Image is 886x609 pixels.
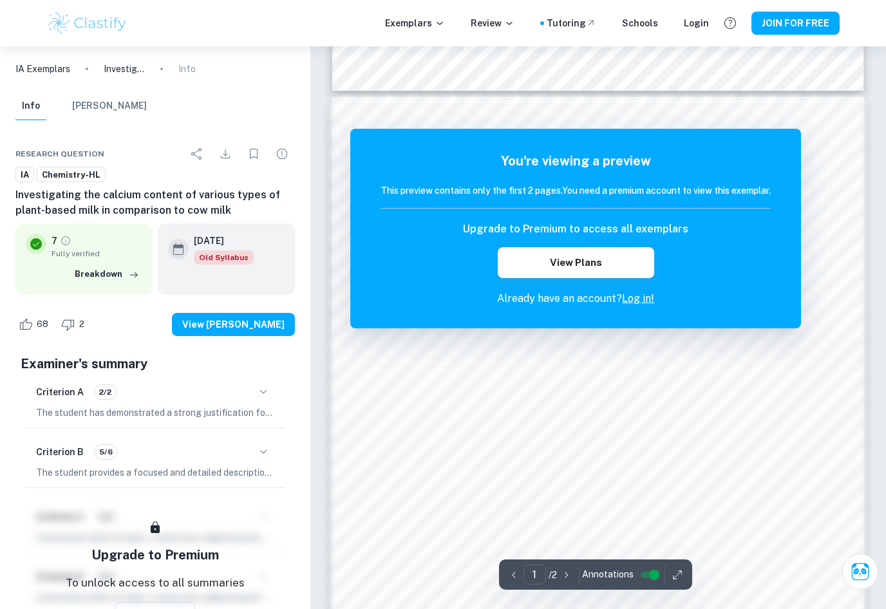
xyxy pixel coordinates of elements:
button: Breakdown [71,265,142,284]
button: Info [15,92,46,120]
img: Clastify logo [46,10,128,36]
p: Already have an account? [381,291,771,306]
div: Dislike [58,314,91,335]
a: Log in! [622,292,654,304]
span: Old Syllabus [194,250,254,265]
h6: [DATE] [194,234,243,248]
p: 7 [52,234,57,248]
a: Schools [622,16,658,30]
div: Like [15,314,55,335]
span: 5/6 [95,446,117,458]
span: Chemistry-HL [37,169,105,182]
p: To unlock access to all summaries [66,575,245,592]
h5: You're viewing a preview [381,151,771,171]
a: Grade fully verified [60,235,71,247]
div: Share [184,141,210,167]
button: JOIN FOR FREE [751,12,840,35]
h6: Investigating the calcium content of various types of plant-based milk in comparison to cow milk [15,187,295,218]
h6: Criterion A [36,385,84,399]
button: View Plans [498,247,654,278]
h6: This preview contains only the first 2 pages. You need a premium account to view this exemplar. [381,183,771,198]
button: [PERSON_NAME] [72,92,147,120]
a: Login [684,16,709,30]
a: IA Exemplars [15,62,70,76]
p: The student has demonstrated a strong justification for their choice of topic and research questi... [36,406,274,420]
div: Download [212,141,238,167]
h5: Examiner's summary [21,354,290,373]
a: Chemistry-HL [37,167,106,183]
p: Investigating the calcium content of various types of plant-based milk in comparison to cow milk [104,62,145,76]
button: View [PERSON_NAME] [172,313,295,336]
p: Review [471,16,514,30]
span: 2/2 [95,386,116,398]
div: Report issue [269,141,295,167]
a: Tutoring [547,16,596,30]
button: Ask Clai [842,554,878,590]
h6: Criterion B [36,445,84,459]
a: IA [15,167,34,183]
h5: Upgrade to Premium [91,545,219,565]
div: Bookmark [241,141,267,167]
span: IA [16,169,33,182]
span: Research question [15,148,104,160]
h6: Upgrade to Premium to access all exemplars [463,221,688,237]
p: The student provides a focused and detailed description of the aim of the experiment and research... [36,465,274,480]
p: Exemplars [385,16,445,30]
span: Annotations [582,568,634,581]
span: Fully verified [52,248,142,259]
span: 68 [30,318,55,331]
span: 2 [72,318,91,331]
div: Starting from the May 2025 session, the Chemistry IA requirements have changed. It's OK to refer ... [194,250,254,265]
p: Info [178,62,196,76]
button: Help and Feedback [719,12,741,34]
p: / 2 [549,568,557,582]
